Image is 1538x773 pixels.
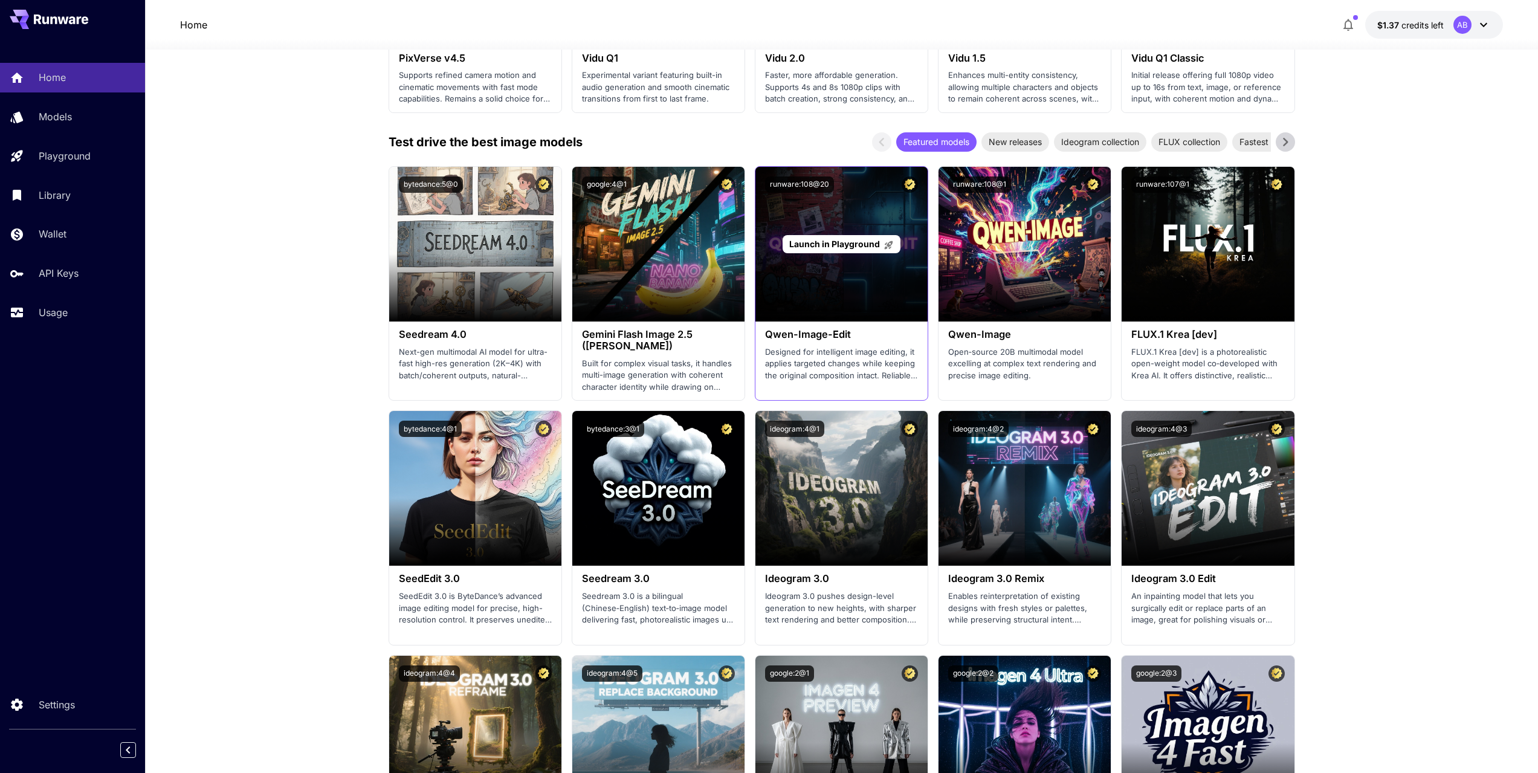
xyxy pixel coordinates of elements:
[535,176,552,193] button: Certified Model – Vetted for best performance and includes a commercial license.
[948,329,1101,340] h3: Qwen-Image
[1268,176,1285,193] button: Certified Model – Vetted for best performance and includes a commercial license.
[389,167,561,322] img: alt
[939,167,1111,322] img: alt
[765,176,834,193] button: runware:108@20
[39,305,68,320] p: Usage
[582,53,735,64] h3: Vidu Q1
[719,421,735,437] button: Certified Model – Vetted for best performance and includes a commercial license.
[399,329,552,340] h3: Seedream 4.0
[765,573,918,584] h3: Ideogram 3.0
[765,53,918,64] h3: Vidu 2.0
[129,739,145,761] div: Collapse sidebar
[765,346,918,382] p: Designed for intelligent image editing, it applies targeted changes while keeping the original co...
[1131,665,1181,682] button: google:2@3
[948,573,1101,584] h3: Ideogram 3.0 Remix
[389,411,561,566] img: alt
[1268,421,1285,437] button: Certified Model – Vetted for best performance and includes a commercial license.
[1232,135,1307,148] span: Fastest models
[39,697,75,712] p: Settings
[1377,20,1401,30] span: $1.37
[1377,19,1444,31] div: $1.36557
[39,149,91,163] p: Playground
[1054,135,1146,148] span: Ideogram collection
[1054,132,1146,152] div: Ideogram collection
[902,665,918,682] button: Certified Model – Vetted for best performance and includes a commercial license.
[399,346,552,382] p: Next-gen multimodal AI model for ultra-fast high-res generation (2K–4K) with batch/coherent outpu...
[1131,329,1284,340] h3: FLUX.1 Krea [dev]
[948,176,1011,193] button: runware:108@1
[789,239,880,249] span: Launch in Playground
[1365,11,1503,39] button: $1.36557AB
[582,665,642,682] button: ideogram:4@5
[180,18,207,32] nav: breadcrumb
[765,70,918,105] p: Faster, more affordable generation. Supports 4s and 8s 1080p clips with batch creation, strong co...
[948,53,1101,64] h3: Vidu 1.5
[582,421,644,437] button: bytedance:3@1
[1232,132,1307,152] div: Fastest models
[1131,573,1284,584] h3: Ideogram 3.0 Edit
[1131,176,1194,193] button: runware:107@1
[399,421,462,437] button: bytedance:4@1
[1131,421,1192,437] button: ideogram:4@3
[1151,132,1227,152] div: FLUX collection
[948,665,998,682] button: google:2@2
[399,53,552,64] h3: PixVerse v4.5
[1085,421,1101,437] button: Certified Model – Vetted for best performance and includes a commercial license.
[1122,167,1294,322] img: alt
[399,590,552,626] p: SeedEdit 3.0 is ByteDance’s advanced image editing model for precise, high-resolution control. It...
[902,176,918,193] button: Certified Model – Vetted for best performance and includes a commercial license.
[582,70,735,105] p: Experimental variant featuring built-in audio generation and smooth cinematic transitions from fi...
[896,132,977,152] div: Featured models
[39,266,79,280] p: API Keys
[399,176,463,193] button: bytedance:5@0
[948,421,1009,437] button: ideogram:4@2
[939,411,1111,566] img: alt
[765,329,918,340] h3: Qwen-Image-Edit
[535,421,552,437] button: Certified Model – Vetted for best performance and includes a commercial license.
[399,665,460,682] button: ideogram:4@4
[389,133,583,151] p: Test drive the best image models
[1085,176,1101,193] button: Certified Model – Vetted for best performance and includes a commercial license.
[39,188,71,202] p: Library
[399,573,552,584] h3: SeedEdit 3.0
[1401,20,1444,30] span: credits left
[1453,16,1472,34] div: AB
[948,590,1101,626] p: Enables reinterpretation of existing designs with fresh styles or palettes, while preserving stru...
[981,132,1049,152] div: New releases
[535,665,552,682] button: Certified Model – Vetted for best performance and includes a commercial license.
[1268,665,1285,682] button: Certified Model – Vetted for best performance and includes a commercial license.
[719,176,735,193] button: Certified Model – Vetted for best performance and includes a commercial license.
[572,411,745,566] img: alt
[1131,590,1284,626] p: An inpainting model that lets you surgically edit or replace parts of an image, great for polishi...
[582,590,735,626] p: Seedream 3.0 is a bilingual (Chinese‑English) text‑to‑image model delivering fast, photorealistic...
[39,109,72,124] p: Models
[180,18,207,32] a: Home
[120,742,136,758] button: Collapse sidebar
[1131,53,1284,64] h3: Vidu Q1 Classic
[783,235,900,254] a: Launch in Playground
[1151,135,1227,148] span: FLUX collection
[1131,346,1284,382] p: FLUX.1 Krea [dev] is a photorealistic open-weight model co‑developed with Krea AI. It offers dist...
[582,573,735,584] h3: Seedream 3.0
[1131,70,1284,105] p: Initial release offering full 1080p video up to 16s from text, image, or reference input, with co...
[755,411,928,566] img: alt
[582,329,735,352] h3: Gemini Flash Image 2.5 ([PERSON_NAME])
[948,70,1101,105] p: Enhances multi-entity consistency, allowing multiple characters and objects to remain coherent ac...
[39,70,66,85] p: Home
[1122,411,1294,566] img: alt
[948,346,1101,382] p: Open‑source 20B multimodal model excelling at complex text rendering and precise image editing.
[902,421,918,437] button: Certified Model – Vetted for best performance and includes a commercial license.
[765,665,814,682] button: google:2@1
[719,665,735,682] button: Certified Model – Vetted for best performance and includes a commercial license.
[572,167,745,322] img: alt
[582,358,735,393] p: Built for complex visual tasks, it handles multi-image generation with coherent character identit...
[1085,665,1101,682] button: Certified Model – Vetted for best performance and includes a commercial license.
[765,590,918,626] p: Ideogram 3.0 pushes design-level generation to new heights, with sharper text rendering and bette...
[399,70,552,105] p: Supports refined camera motion and cinematic movements with fast mode capabilities. Remains a sol...
[765,421,824,437] button: ideogram:4@1
[896,135,977,148] span: Featured models
[981,135,1049,148] span: New releases
[582,176,632,193] button: google:4@1
[39,227,66,241] p: Wallet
